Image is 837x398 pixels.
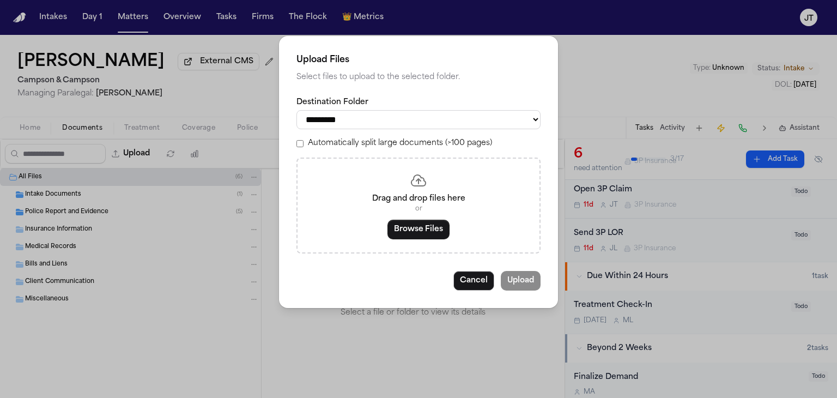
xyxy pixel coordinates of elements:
button: Upload [501,271,541,291]
button: Cancel [453,271,494,291]
label: Destination Folder [296,97,541,108]
h2: Upload Files [296,53,541,67]
label: Automatically split large documents (>100 pages) [308,138,492,149]
button: Browse Files [387,220,450,239]
p: Select files to upload to the selected folder. [296,71,541,84]
p: or [311,204,526,213]
p: Drag and drop files here [311,194,526,204]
